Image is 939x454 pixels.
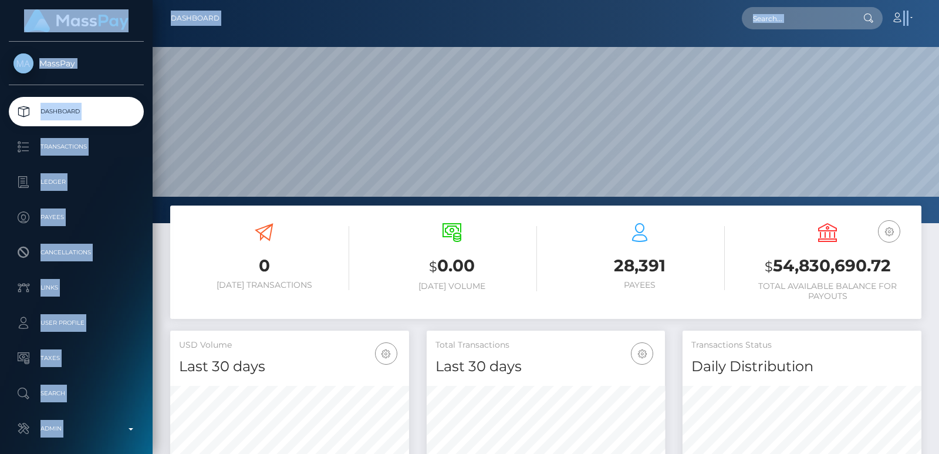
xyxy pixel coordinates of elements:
[742,7,852,29] input: Search...
[9,97,144,126] a: Dashboard
[13,103,139,120] p: Dashboard
[742,281,913,301] h6: Total Available Balance for Payouts
[367,281,537,291] h6: [DATE] Volume
[13,279,139,297] p: Links
[13,420,139,438] p: Admin
[435,357,657,377] h4: Last 30 days
[9,58,144,69] span: MassPay
[9,132,144,162] a: Transactions
[9,167,144,197] a: Ledger
[13,173,139,191] p: Ledger
[13,385,139,402] p: Search
[13,314,139,332] p: User Profile
[691,339,913,351] h5: Transactions Status
[9,379,144,408] a: Search
[9,273,144,302] a: Links
[24,9,129,32] img: MassPay Logo
[9,203,144,232] a: Payees
[9,238,144,267] a: Cancellations
[765,258,773,275] small: $
[9,414,144,443] a: Admin
[555,254,725,277] h3: 28,391
[13,138,139,156] p: Transactions
[13,244,139,261] p: Cancellations
[171,6,219,31] a: Dashboard
[13,53,33,73] img: MassPay
[9,308,144,338] a: User Profile
[13,208,139,226] p: Payees
[179,280,349,290] h6: [DATE] Transactions
[555,280,725,290] h6: Payees
[429,258,437,275] small: $
[13,349,139,367] p: Taxes
[691,357,913,377] h4: Daily Distribution
[179,357,400,377] h4: Last 30 days
[179,254,349,277] h3: 0
[435,339,657,351] h5: Total Transactions
[742,254,913,278] h3: 54,830,690.72
[367,254,537,278] h3: 0.00
[179,339,400,351] h5: USD Volume
[9,344,144,373] a: Taxes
